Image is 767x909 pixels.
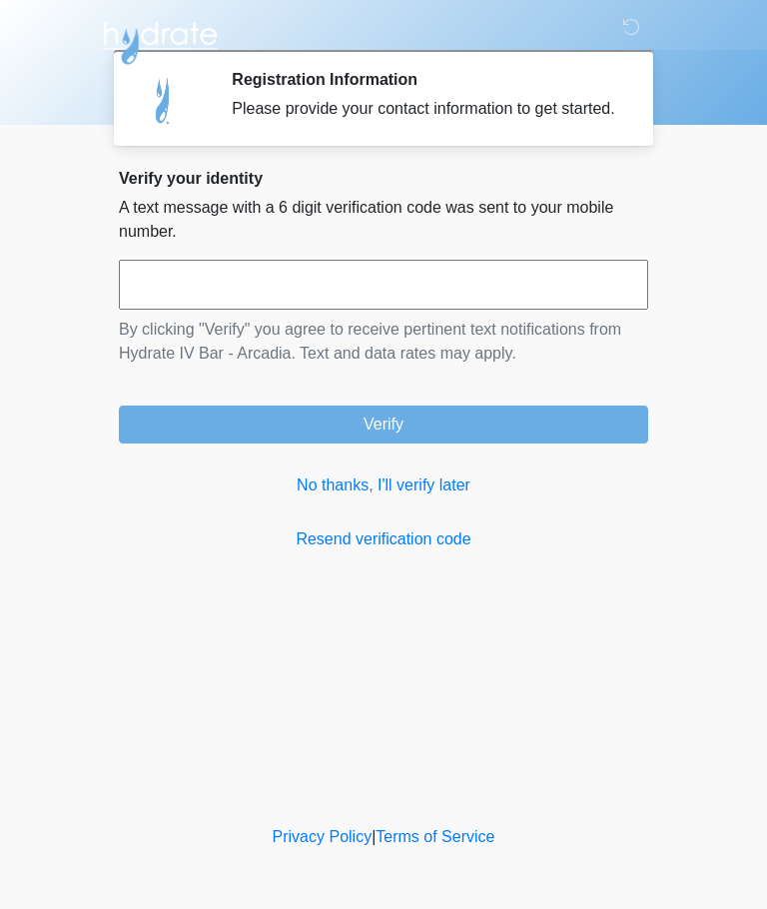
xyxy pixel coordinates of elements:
img: Agent Avatar [134,70,194,130]
a: Privacy Policy [273,828,373,845]
p: By clicking "Verify" you agree to receive pertinent text notifications from Hydrate IV Bar - Arca... [119,318,648,366]
p: A text message with a 6 digit verification code was sent to your mobile number. [119,196,648,244]
h2: Verify your identity [119,169,648,188]
a: | [372,828,376,845]
a: Resend verification code [119,527,648,551]
button: Verify [119,406,648,444]
a: No thanks, I'll verify later [119,473,648,497]
a: Terms of Service [376,828,494,845]
div: Please provide your contact information to get started. [232,97,618,121]
img: Hydrate IV Bar - Arcadia Logo [99,15,221,66]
